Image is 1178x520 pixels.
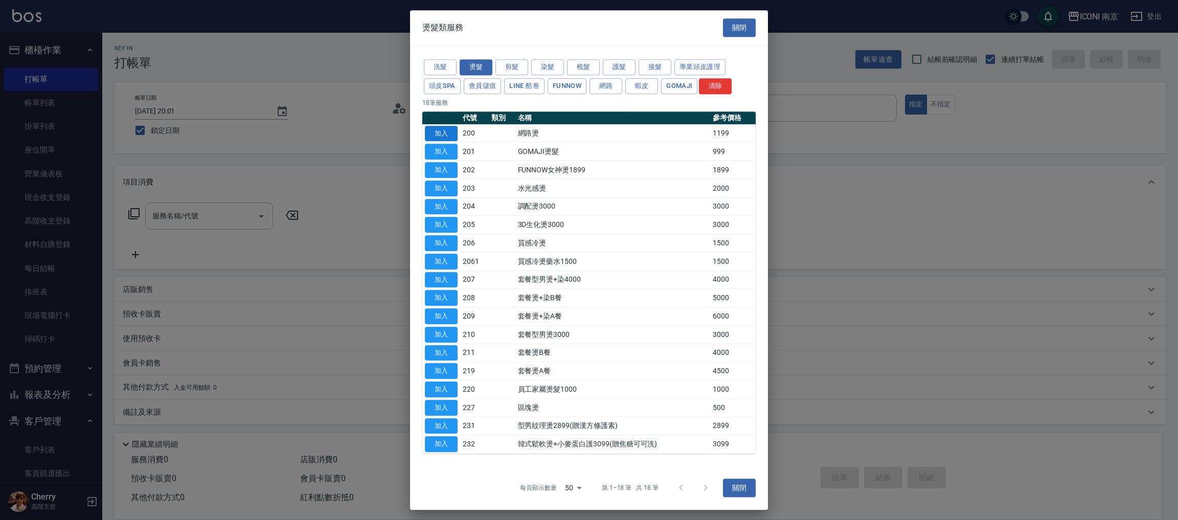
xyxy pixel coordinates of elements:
[460,307,489,326] td: 209
[515,270,711,289] td: 套餐型男燙+染4000
[590,78,622,94] button: 網路
[639,59,671,75] button: 接髮
[425,345,458,361] button: 加入
[460,270,489,289] td: 207
[710,344,756,362] td: 4000
[515,111,711,125] th: 名稱
[515,124,711,143] td: 網路燙
[603,59,636,75] button: 護髮
[710,417,756,435] td: 2899
[460,417,489,435] td: 231
[460,161,489,179] td: 202
[515,398,711,417] td: 區塊燙
[422,98,756,107] p: 18 筆服務
[710,234,756,253] td: 1500
[460,398,489,417] td: 227
[515,417,711,435] td: 型男紋理燙2899(贈漢方修護素)
[710,197,756,216] td: 3000
[464,78,502,94] button: 會員儲值
[504,78,545,94] button: LINE 酷卷
[515,307,711,326] td: 套餐燙+染A餐
[425,199,458,215] button: 加入
[425,400,458,416] button: 加入
[425,308,458,324] button: 加入
[531,59,564,75] button: 染髮
[425,381,458,397] button: 加入
[710,216,756,234] td: 3000
[425,436,458,452] button: 加入
[460,179,489,197] td: 203
[425,290,458,306] button: 加入
[515,161,711,179] td: FUNNOW女神燙1899
[424,78,461,94] button: 頭皮SPA
[723,479,756,498] button: 關閉
[495,59,528,75] button: 剪髮
[661,78,697,94] button: Gomaji
[515,143,711,161] td: GOMAJI燙髮
[460,59,492,75] button: 燙髮
[424,59,457,75] button: 洗髮
[460,124,489,143] td: 200
[674,59,726,75] button: 專業頭皮護理
[460,344,489,362] td: 211
[710,270,756,289] td: 4000
[460,435,489,454] td: 232
[567,59,600,75] button: 梳髮
[710,252,756,270] td: 1500
[602,483,659,492] p: 第 1–18 筆 共 18 筆
[460,380,489,399] td: 220
[710,161,756,179] td: 1899
[460,325,489,344] td: 210
[515,197,711,216] td: 調配燙3000
[460,289,489,307] td: 208
[425,126,458,142] button: 加入
[625,78,658,94] button: 蝦皮
[515,216,711,234] td: 3D生化燙3000
[425,254,458,269] button: 加入
[710,307,756,326] td: 6000
[515,234,711,253] td: 質感冷燙
[425,217,458,233] button: 加入
[710,398,756,417] td: 500
[710,289,756,307] td: 5000
[425,327,458,343] button: 加入
[710,362,756,380] td: 4500
[515,362,711,380] td: 套餐燙A餐
[515,252,711,270] td: 質感冷燙藥水1500
[561,474,585,502] div: 50
[710,325,756,344] td: 3000
[460,252,489,270] td: 2061
[710,179,756,197] td: 2000
[425,180,458,196] button: 加入
[460,143,489,161] td: 201
[425,144,458,160] button: 加入
[425,235,458,251] button: 加入
[460,234,489,253] td: 206
[710,124,756,143] td: 1199
[710,111,756,125] th: 參考價格
[460,216,489,234] td: 205
[425,162,458,178] button: 加入
[489,111,515,125] th: 類別
[422,22,463,33] span: 燙髮類服務
[710,435,756,454] td: 3099
[548,78,586,94] button: FUNNOW
[710,380,756,399] td: 1000
[460,197,489,216] td: 204
[515,325,711,344] td: 套餐型男燙3000
[425,272,458,288] button: 加入
[515,289,711,307] td: 套餐燙+染B餐
[520,483,557,492] p: 每頁顯示數量
[460,111,489,125] th: 代號
[425,418,458,434] button: 加入
[699,78,732,94] button: 清除
[460,362,489,380] td: 219
[515,380,711,399] td: 員工家屬燙髮1000
[723,18,756,37] button: 關閉
[710,143,756,161] td: 999
[515,344,711,362] td: 套餐燙B餐
[515,179,711,197] td: 水光感燙
[515,435,711,454] td: 韓式鬆軟燙+小麥蛋白護3099(贈焦糖可可洗)
[425,363,458,379] button: 加入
